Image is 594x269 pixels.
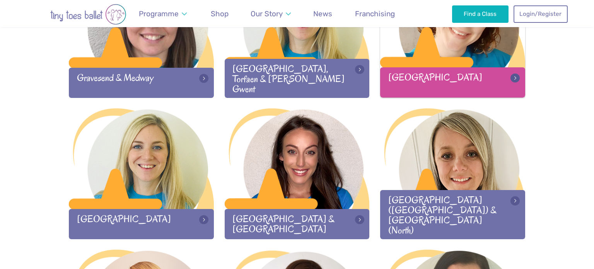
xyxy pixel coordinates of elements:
[225,108,370,239] a: [GEOGRAPHIC_DATA] & [GEOGRAPHIC_DATA]
[355,9,395,18] span: Franchising
[452,5,509,22] a: Find a Class
[69,108,214,239] a: [GEOGRAPHIC_DATA]
[225,59,370,98] div: [GEOGRAPHIC_DATA], Torfaen & [PERSON_NAME] Gwent
[69,68,214,98] div: Gravesend & Medway
[380,67,525,97] div: [GEOGRAPHIC_DATA]
[251,9,283,18] span: Our Story
[247,5,295,23] a: Our Story
[207,5,232,23] a: Shop
[135,5,190,23] a: Programme
[26,4,150,25] img: tiny toes ballet
[351,5,398,23] a: Franchising
[310,5,336,23] a: News
[514,5,568,22] a: Login/Register
[211,9,229,18] span: Shop
[380,108,525,239] a: [GEOGRAPHIC_DATA] ([GEOGRAPHIC_DATA]) & [GEOGRAPHIC_DATA] (North)
[313,9,332,18] span: News
[139,9,179,18] span: Programme
[225,209,370,239] div: [GEOGRAPHIC_DATA] & [GEOGRAPHIC_DATA]
[380,190,525,239] div: [GEOGRAPHIC_DATA] ([GEOGRAPHIC_DATA]) & [GEOGRAPHIC_DATA] (North)
[69,209,214,239] div: [GEOGRAPHIC_DATA]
